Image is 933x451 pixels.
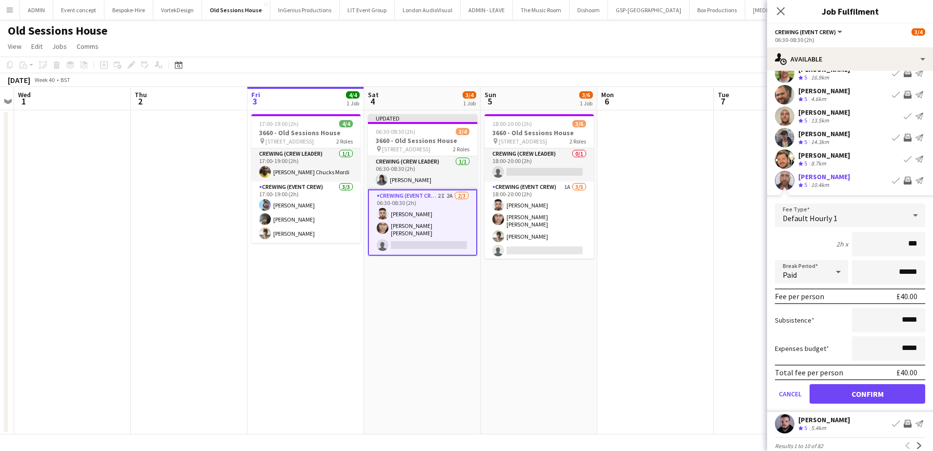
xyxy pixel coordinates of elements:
[340,0,395,20] button: LIT Event Group
[133,96,147,107] span: 2
[104,0,153,20] button: Bespoke-Hire
[251,182,361,243] app-card-role: Crewing (Event Crew)3/317:00-19:00 (2h)[PERSON_NAME][PERSON_NAME][PERSON_NAME]
[461,0,513,20] button: ADMIN - LEAVE
[251,148,361,182] app-card-role: Crewing (Crew Leader)1/117:00-19:00 (2h)[PERSON_NAME] Chucks Mordi
[382,145,430,153] span: [STREET_ADDRESS]
[783,213,837,223] span: Default Hourly 1
[265,138,314,145] span: [STREET_ADDRESS]
[250,96,260,107] span: 3
[77,42,99,51] span: Comms
[368,189,477,256] app-card-role: Crewing (Event Crew)2I2A2/306:30-08:30 (2h)[PERSON_NAME][PERSON_NAME] [PERSON_NAME]
[809,138,831,146] div: 14.3km
[395,0,461,20] button: London AudioVisual
[336,138,353,145] span: 2 Roles
[135,90,147,99] span: Thu
[8,75,30,85] div: [DATE]
[775,368,843,377] div: Total fee per person
[48,40,71,53] a: Jobs
[718,90,729,99] span: Tue
[775,28,844,36] button: Crewing (Event Crew)
[809,424,828,432] div: 5.4km
[804,95,807,102] span: 5
[259,120,299,127] span: 17:00-19:00 (2h)
[18,90,31,99] span: Wed
[346,100,359,107] div: 1 Job
[251,114,361,243] app-job-card: 17:00-19:00 (2h)4/43660 - Old Sessions House [STREET_ADDRESS]2 RolesCrewing (Crew Leader)1/117:00...
[912,28,925,36] span: 3/4
[775,384,806,404] button: Cancel
[339,120,353,127] span: 4/4
[376,128,415,135] span: 06:30-08:30 (2h)
[580,100,592,107] div: 1 Job
[569,0,608,20] button: Dishoom
[572,120,586,127] span: 3/6
[31,42,42,51] span: Edit
[17,96,31,107] span: 1
[368,136,477,145] h3: 3660 - Old Sessions House
[485,90,496,99] span: Sun
[804,160,807,167] span: 5
[456,128,469,135] span: 3/4
[804,117,807,124] span: 5
[600,96,614,107] span: 6
[601,90,614,99] span: Mon
[775,442,823,450] span: Results 1 to 10 of 82
[453,145,469,153] span: 2 Roles
[73,40,102,53] a: Comms
[809,74,831,82] div: 16.9km
[4,40,25,53] a: View
[53,0,104,20] button: Event concept
[690,0,745,20] button: Box Productions
[809,181,831,189] div: 10.4km
[202,0,270,20] button: Old Sessions House
[485,148,594,182] app-card-role: Crewing (Crew Leader)0/118:00-20:00 (2h)
[20,0,53,20] button: ADMIN
[8,23,107,38] h1: Old Sessions House
[492,120,532,127] span: 18:00-20:00 (2h)
[836,240,848,248] div: 2h x
[783,270,797,280] span: Paid
[798,151,850,160] div: [PERSON_NAME]
[27,40,46,53] a: Edit
[798,172,850,181] div: [PERSON_NAME]
[775,316,814,325] label: Subsistence
[270,0,340,20] button: InGenius Productions
[153,0,202,20] button: VortekDesign
[251,90,260,99] span: Fri
[368,90,379,99] span: Sat
[368,156,477,189] app-card-role: Crewing (Crew Leader)1/106:30-08:30 (2h)[PERSON_NAME]
[810,384,925,404] button: Confirm
[61,76,70,83] div: BST
[346,91,360,99] span: 4/4
[798,415,850,424] div: [PERSON_NAME]
[804,181,807,188] span: 5
[716,96,729,107] span: 7
[775,344,829,353] label: Expenses budget
[485,114,594,259] app-job-card: 18:00-20:00 (2h)3/63660 - Old Sessions House [STREET_ADDRESS]2 RolesCrewing (Crew Leader)0/118:00...
[809,160,828,168] div: 8.7km
[775,291,824,301] div: Fee per person
[798,129,850,138] div: [PERSON_NAME]
[499,138,547,145] span: [STREET_ADDRESS]
[767,47,933,71] div: Available
[368,114,477,256] app-job-card: Updated06:30-08:30 (2h)3/43660 - Old Sessions House [STREET_ADDRESS]2 RolesCrewing (Crew Leader)1...
[569,138,586,145] span: 2 Roles
[366,96,379,107] span: 4
[804,74,807,81] span: 5
[809,117,831,125] div: 13.5km
[513,0,569,20] button: The Music Room
[775,28,836,36] span: Crewing (Event Crew)
[608,0,690,20] button: GSP-[GEOGRAPHIC_DATA]
[804,138,807,145] span: 5
[745,0,822,20] button: [MEDICAL_DATA] Design
[368,114,477,122] div: Updated
[32,76,57,83] span: Week 40
[579,91,593,99] span: 3/6
[463,91,476,99] span: 3/4
[804,424,807,431] span: 5
[775,36,925,43] div: 06:30-08:30 (2h)
[809,95,828,103] div: 4.6km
